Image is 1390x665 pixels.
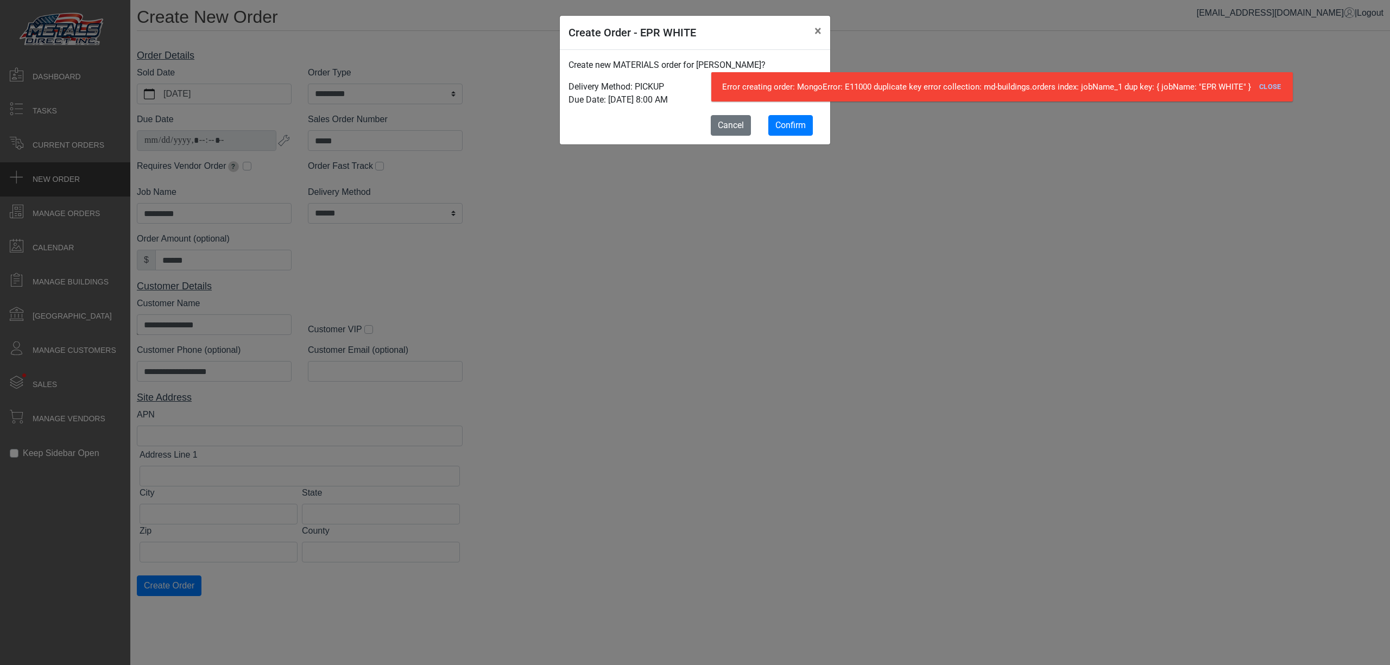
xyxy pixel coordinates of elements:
button: Cancel [711,115,751,136]
h5: Create Order - EPR WHITE [568,24,696,41]
a: Close [1255,78,1286,96]
span: Confirm [775,120,806,130]
button: Confirm [768,115,813,136]
p: Create new MATERIALS order for [PERSON_NAME]? [568,59,822,72]
div: Error creating order: MongoError: E11000 duplicate key error collection: md-buildings.orders inde... [711,72,1293,102]
button: Close [806,16,830,46]
p: Delivery Method: PICKUP Due Date: [DATE] 8:00 AM [568,80,822,106]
